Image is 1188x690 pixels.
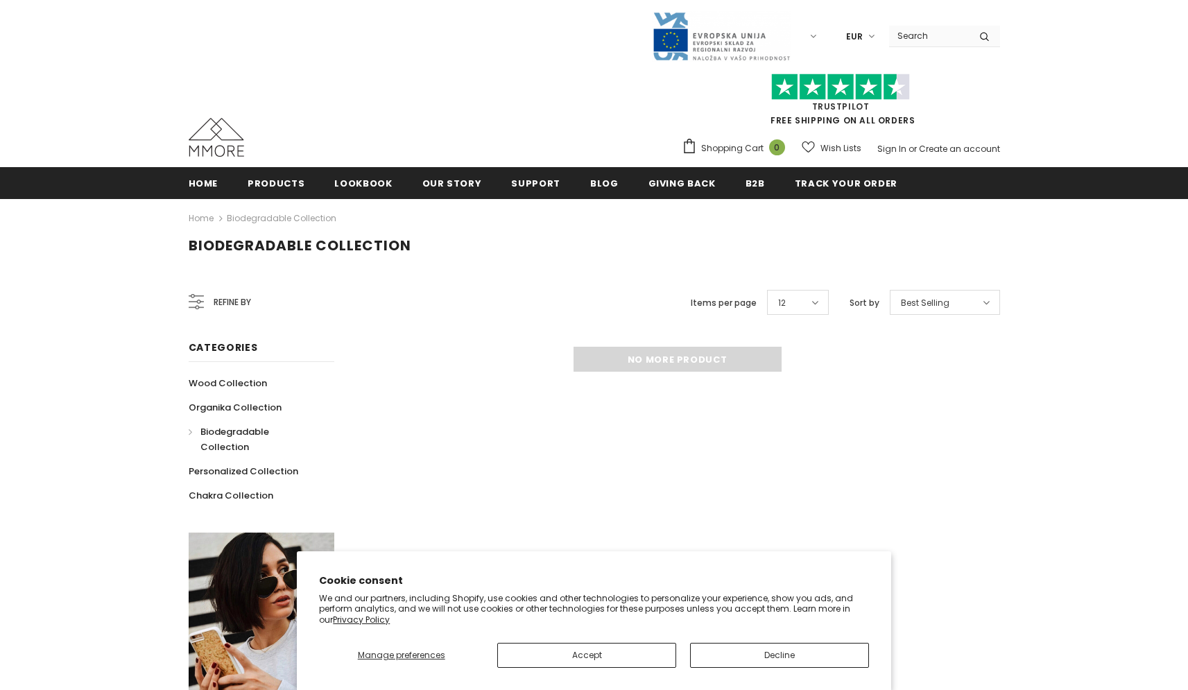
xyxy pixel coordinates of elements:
[422,167,482,198] a: Our Story
[358,649,445,661] span: Manage preferences
[189,118,244,157] img: MMORE Cases
[319,593,869,626] p: We and our partners, including Shopify, use cookies and other technologies to personalize your ex...
[802,136,861,160] a: Wish Lists
[511,177,560,190] span: support
[189,395,282,420] a: Organika Collection
[189,489,273,502] span: Chakra Collection
[850,296,879,310] label: Sort by
[189,236,411,255] span: Biodegradable Collection
[189,177,218,190] span: Home
[919,143,1000,155] a: Create an account
[877,143,906,155] a: Sign In
[334,177,392,190] span: Lookbook
[820,141,861,155] span: Wish Lists
[200,425,269,454] span: Biodegradable Collection
[769,139,785,155] span: 0
[648,177,716,190] span: Giving back
[333,614,390,626] a: Privacy Policy
[227,212,336,224] a: Biodegradable Collection
[334,167,392,198] a: Lookbook
[189,420,319,459] a: Biodegradable Collection
[189,459,298,483] a: Personalized Collection
[248,177,304,190] span: Products
[319,643,483,668] button: Manage preferences
[701,141,764,155] span: Shopping Cart
[422,177,482,190] span: Our Story
[189,167,218,198] a: Home
[189,483,273,508] a: Chakra Collection
[909,143,917,155] span: or
[248,167,304,198] a: Products
[590,177,619,190] span: Blog
[691,296,757,310] label: Items per page
[189,465,298,478] span: Personalized Collection
[682,138,792,159] a: Shopping Cart 0
[189,340,258,354] span: Categories
[189,377,267,390] span: Wood Collection
[652,11,791,62] img: Javni Razpis
[746,167,765,198] a: B2B
[652,30,791,42] a: Javni Razpis
[746,177,765,190] span: B2B
[511,167,560,198] a: support
[189,371,267,395] a: Wood Collection
[778,296,786,310] span: 12
[846,30,863,44] span: EUR
[889,26,969,46] input: Search Site
[319,573,869,588] h2: Cookie consent
[812,101,870,112] a: Trustpilot
[690,643,869,668] button: Decline
[901,296,949,310] span: Best Selling
[214,295,251,310] span: Refine by
[189,210,214,227] a: Home
[795,177,897,190] span: Track your order
[771,74,910,101] img: Trust Pilot Stars
[497,643,676,668] button: Accept
[590,167,619,198] a: Blog
[795,167,897,198] a: Track your order
[682,80,1000,126] span: FREE SHIPPING ON ALL ORDERS
[189,401,282,414] span: Organika Collection
[648,167,716,198] a: Giving back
